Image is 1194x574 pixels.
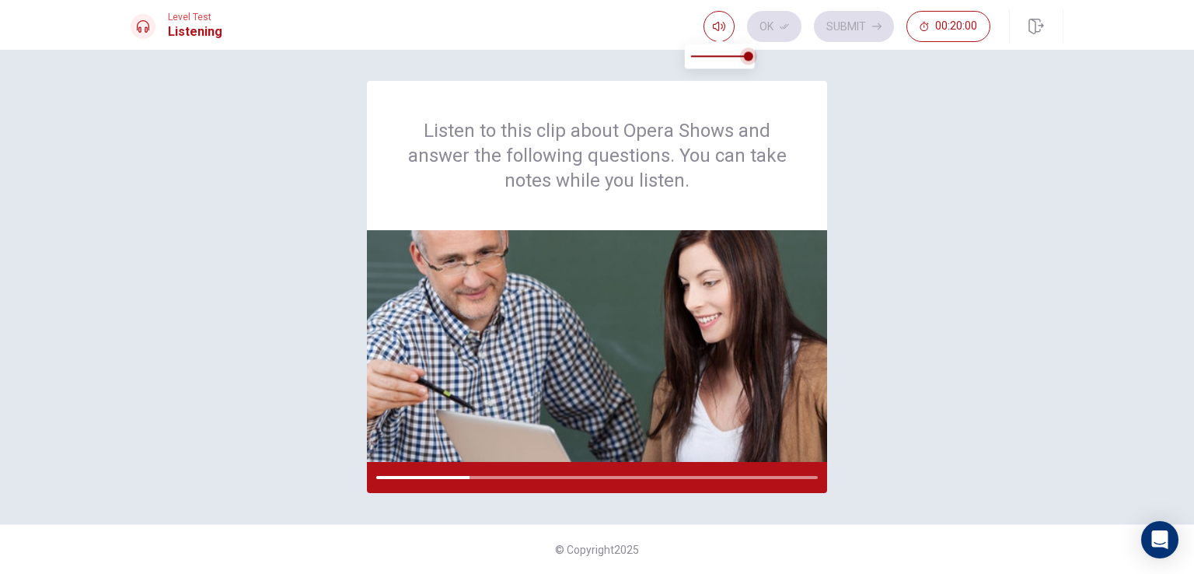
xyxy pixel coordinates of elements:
h2: Listen to this clip about Opera Shows and answer the following questions. You can take notes whil... [404,118,790,193]
button: 00:20:00 [906,11,990,42]
span: 00:20:00 [935,20,977,33]
img: passage image [367,230,827,462]
span: © Copyright 2025 [555,544,639,556]
div: Open Intercom Messenger [1141,521,1178,558]
h1: Listening [168,23,222,41]
span: Level Test [168,12,222,23]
